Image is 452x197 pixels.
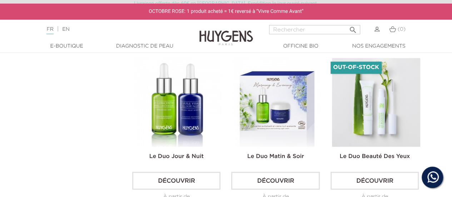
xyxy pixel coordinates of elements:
a: Nos engagements [343,43,414,50]
img: Le Duo Regard de Biche [332,58,420,146]
a: Découvrir [231,172,319,189]
i:  [349,24,357,32]
a: Découvrir [331,172,419,189]
a: FR [46,27,53,34]
a: Le Duo Matin & Soir [247,153,304,159]
a: Le Duo Jour & Nuit [149,153,204,159]
div: | [43,25,183,34]
a: E-Boutique [31,43,103,50]
a: Le Duo Beauté des Yeux [339,153,410,159]
span: (0) [398,27,406,32]
a: Officine Bio [265,43,337,50]
img: Le Duo Matin & Soir [233,58,321,146]
a: EN [62,27,69,32]
button:  [347,23,359,33]
input: Rechercher [269,25,360,34]
img: Huygens [199,19,253,46]
a: Diagnostic de peau [109,43,180,50]
a: Découvrir [132,172,220,189]
li: Out-of-Stock [331,61,382,74]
